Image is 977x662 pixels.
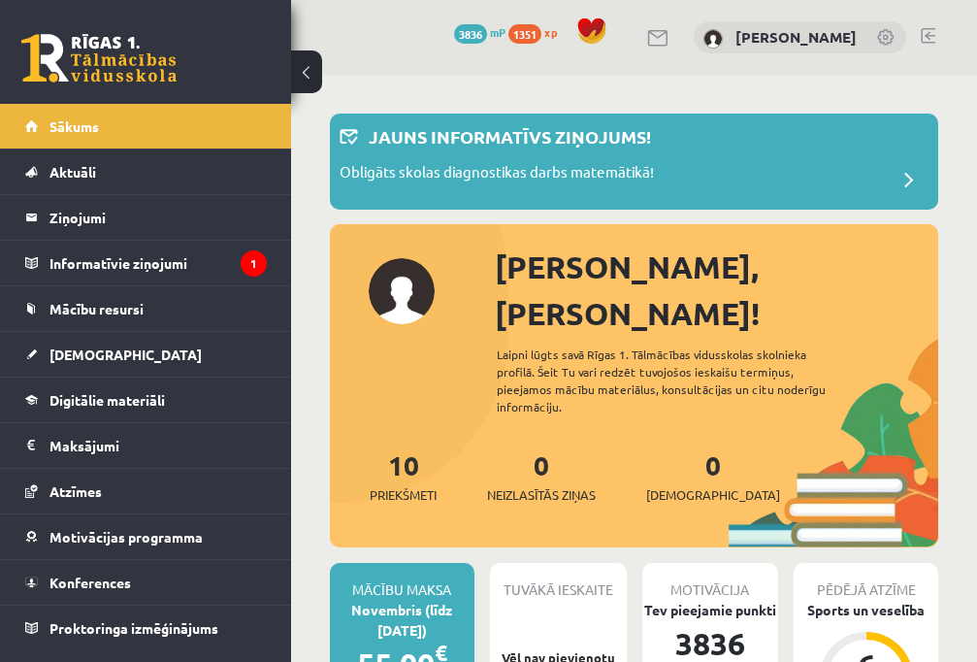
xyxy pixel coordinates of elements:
[340,161,654,188] p: Obligāts skolas diagnostikas darbs matemātikā!
[25,378,267,422] a: Digitālie materiāli
[642,563,779,600] div: Motivācija
[49,574,131,591] span: Konferences
[497,346,862,415] div: Laipni lūgts savā Rīgas 1. Tālmācības vidusskolas skolnieka profilā. Šeit Tu vari redzēt tuvojošo...
[49,423,267,468] legend: Maksājumi
[490,24,505,40] span: mP
[25,606,267,650] a: Proktoringa izmēģinājums
[646,447,780,505] a: 0[DEMOGRAPHIC_DATA]
[25,195,267,240] a: Ziņojumi
[49,195,267,240] legend: Ziņojumi
[49,163,96,181] span: Aktuāli
[49,528,203,546] span: Motivācijas programma
[487,447,596,505] a: 0Neizlasītās ziņas
[490,563,627,600] div: Tuvākā ieskaite
[508,24,567,40] a: 1351 xp
[735,27,857,47] a: [PERSON_NAME]
[544,24,557,40] span: xp
[487,485,596,505] span: Neizlasītās ziņas
[370,447,437,505] a: 10Priekšmeti
[369,123,651,149] p: Jauns informatīvs ziņojums!
[703,29,723,49] img: Amanda Lorberga
[508,24,541,44] span: 1351
[794,600,938,620] div: Sports un veselība
[330,600,474,641] div: Novembris (līdz [DATE])
[340,123,928,200] a: Jauns informatīvs ziņojums! Obligāts skolas diagnostikas darbs matemātikā!
[495,244,938,337] div: [PERSON_NAME], [PERSON_NAME]!
[49,391,165,409] span: Digitālie materiāli
[646,485,780,505] span: [DEMOGRAPHIC_DATA]
[794,563,938,600] div: Pēdējā atzīme
[25,286,267,331] a: Mācību resursi
[49,300,144,317] span: Mācību resursi
[454,24,487,44] span: 3836
[25,104,267,149] a: Sākums
[49,241,267,285] legend: Informatīvie ziņojumi
[25,423,267,468] a: Maksājumi
[49,619,218,637] span: Proktoringa izmēģinājums
[241,250,267,277] i: 1
[25,241,267,285] a: Informatīvie ziņojumi1
[49,482,102,500] span: Atzīmes
[49,117,99,135] span: Sākums
[330,563,474,600] div: Mācību maksa
[454,24,505,40] a: 3836 mP
[21,34,177,83] a: Rīgas 1. Tālmācības vidusskola
[49,346,202,363] span: [DEMOGRAPHIC_DATA]
[642,600,779,620] div: Tev pieejamie punkti
[25,149,267,194] a: Aktuāli
[25,469,267,513] a: Atzīmes
[25,560,267,605] a: Konferences
[25,332,267,377] a: [DEMOGRAPHIC_DATA]
[25,514,267,559] a: Motivācijas programma
[370,485,437,505] span: Priekšmeti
